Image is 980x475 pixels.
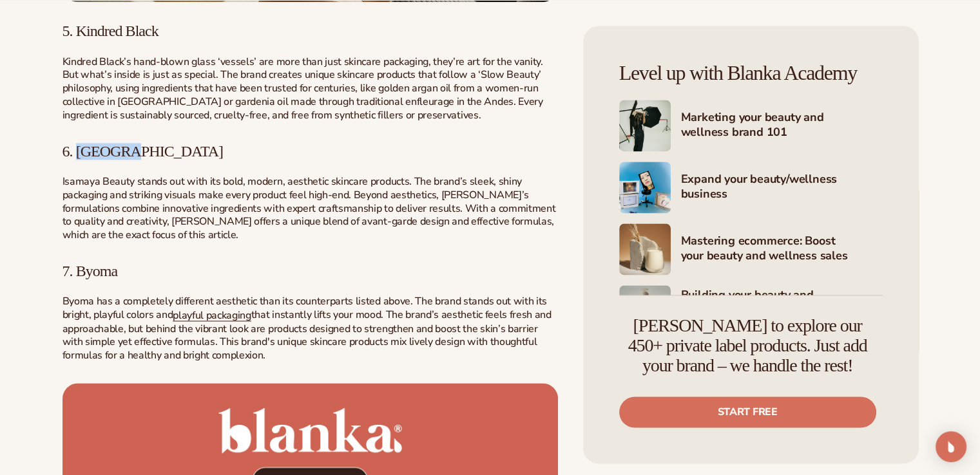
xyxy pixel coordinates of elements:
[619,223,671,275] img: Shopify Image 4
[681,288,883,334] h4: Building your beauty and wellness brand with [PERSON_NAME]
[619,285,883,337] a: Shopify Image 5 Building your beauty and wellness brand with [PERSON_NAME]
[173,308,251,322] a: playful packaging
[936,431,966,462] div: Open Intercom Messenger
[681,110,883,142] h4: Marketing your beauty and wellness brand 101
[619,316,876,375] h4: [PERSON_NAME] to explore our 450+ private label products. Just add your brand – we handle the rest!
[681,172,883,203] h4: Expand your beauty/wellness business
[62,55,543,122] span: Kindred Black’s hand-blown glass ‘vessels’ are more than just skincare packaging, they’re art for...
[619,62,883,84] h4: Level up with Blanka Academy
[681,234,883,265] h4: Mastering ecommerce: Boost your beauty and wellness sales
[619,100,671,151] img: Shopify Image 2
[62,263,118,279] span: 7. Byoma
[62,143,224,160] span: 6. [GEOGRAPHIC_DATA]
[619,162,671,213] img: Shopify Image 3
[62,23,159,39] span: 5. Kindred Black
[619,100,883,151] a: Shopify Image 2 Marketing your beauty and wellness brand 101
[619,396,876,427] a: Start free
[62,294,547,322] span: Byoma has a completely different aesthetic than its counterparts listed above. The brand stands o...
[619,285,671,337] img: Shopify Image 5
[62,308,552,362] span: that instantly lifts your mood. The brand’s aesthetic feels fresh and approachable, but behind th...
[619,223,883,275] a: Shopify Image 4 Mastering ecommerce: Boost your beauty and wellness sales
[62,174,556,242] span: Isamaya Beauty stands out with its bold, modern, aesthetic skincare products. The brand’s sleek, ...
[619,162,883,213] a: Shopify Image 3 Expand your beauty/wellness business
